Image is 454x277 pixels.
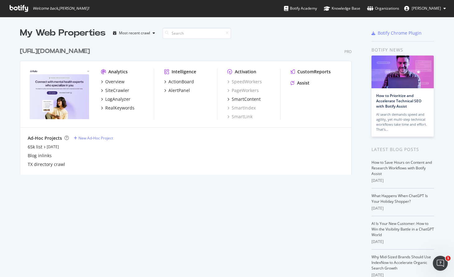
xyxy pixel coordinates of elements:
[371,146,434,153] div: Latest Blog Posts
[235,69,256,75] div: Activation
[371,193,428,204] a: What Happens When ChatGPT Is Your Holiday Shopper?
[28,144,42,150] a: 65k list
[101,105,135,111] a: RealKeywords
[28,69,91,119] img: https://www.rula.com/
[105,79,125,85] div: Overview
[291,69,331,75] a: CustomReports
[376,112,429,132] div: AI search demands speed and agility, yet multi-step technical workflows take time and effort. Tha...
[227,105,256,111] a: SmartIndex
[371,254,431,271] a: Why Mid-Sized Brands Should Use IndexNow to Accelerate Organic Search Growth
[101,87,129,94] a: SiteCrawler
[105,87,129,94] div: SiteCrawler
[78,135,113,141] div: New Ad-Hoc Project
[168,87,190,94] div: AlertPanel
[108,69,128,75] div: Analytics
[297,69,331,75] div: CustomReports
[227,79,262,85] a: SpeedWorkers
[297,80,310,86] div: Assist
[371,178,434,183] div: [DATE]
[412,6,441,11] span: Nick Schurk
[20,47,92,56] a: [URL][DOMAIN_NAME]
[227,96,261,102] a: SmartContent
[74,135,113,141] a: New Ad-Hoc Project
[28,153,52,159] a: Blog inlinks
[20,47,90,56] div: [URL][DOMAIN_NAME]
[101,96,130,102] a: LogAnalyzer
[227,114,253,120] a: SmartLink
[371,46,434,53] div: Botify news
[111,28,158,38] button: Most recent crawl
[291,80,310,86] a: Assist
[119,31,150,35] div: Most recent crawl
[47,144,59,149] a: [DATE]
[105,96,130,102] div: LogAnalyzer
[433,256,448,271] iframe: Intercom live chat
[232,96,261,102] div: SmartContent
[20,39,357,175] div: grid
[33,6,89,11] span: Welcome back, [PERSON_NAME] !
[164,79,194,85] a: ActionBoard
[164,87,190,94] a: AlertPanel
[371,30,422,36] a: Botify Chrome Plugin
[20,27,106,39] div: My Web Properties
[371,221,434,237] a: AI Is Your New Customer: How to Win the Visibility Battle in a ChatGPT World
[227,87,259,94] a: PageWorkers
[28,135,62,141] div: Ad-Hoc Projects
[371,56,434,88] img: How to Prioritize and Accelerate Technical SEO with Botify Assist
[324,5,360,12] div: Knowledge Base
[371,160,432,176] a: How to Save Hours on Content and Research Workflows with Botify Assist
[163,28,231,39] input: Search
[101,79,125,85] a: Overview
[28,161,65,168] a: TX directory crawl
[371,206,434,211] div: [DATE]
[367,5,399,12] div: Organizations
[344,49,352,54] div: Pro
[105,105,135,111] div: RealKeywords
[284,5,317,12] div: Botify Academy
[172,69,196,75] div: Intelligence
[446,256,451,261] span: 1
[399,3,451,13] button: [PERSON_NAME]
[371,239,434,245] div: [DATE]
[168,79,194,85] div: ActionBoard
[378,30,422,36] div: Botify Chrome Plugin
[376,93,421,109] a: How to Prioritize and Accelerate Technical SEO with Botify Assist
